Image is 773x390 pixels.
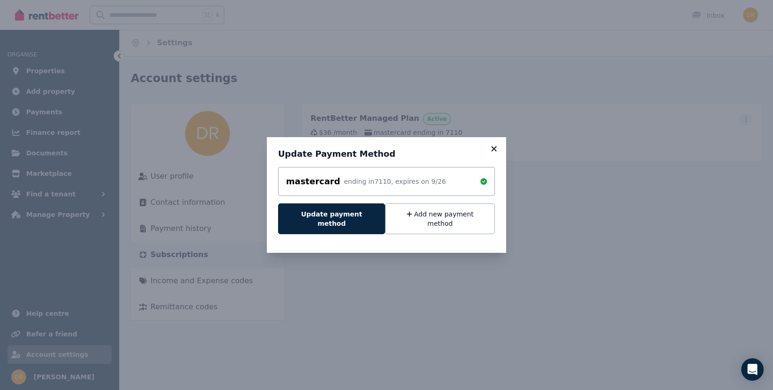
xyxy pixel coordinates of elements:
[286,175,340,188] div: mastercard
[344,177,446,186] div: ending in 7110 , expires on 9 / 26
[385,203,495,234] button: Add new payment method
[278,203,385,234] button: Update payment method
[741,358,764,381] div: Open Intercom Messenger
[278,148,495,160] h3: Update Payment Method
